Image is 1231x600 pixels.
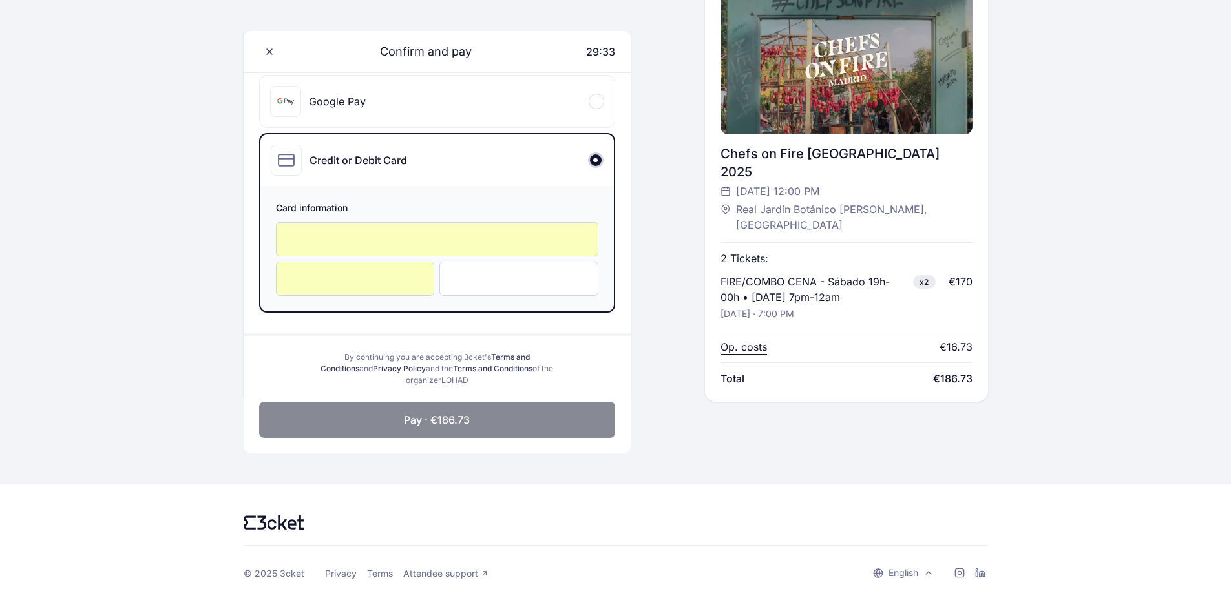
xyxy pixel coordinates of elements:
[403,568,489,579] a: Attendee support
[736,202,960,233] span: Real Jardín Botánico [PERSON_NAME], [GEOGRAPHIC_DATA]
[441,375,468,385] span: LOHAD
[309,94,366,109] div: Google Pay
[453,273,585,285] iframe: Secure CVC input frame
[367,568,393,579] a: Terms
[940,339,973,355] div: €16.73
[289,233,585,245] iframe: Secure card number input frame
[310,152,407,168] div: Credit or Debit Card
[933,371,973,386] span: €186.73
[949,274,973,289] div: €170
[721,251,768,266] p: 2 Tickets:
[316,351,558,386] div: By continuing you are accepting 3cket's and and the of the organizer
[373,364,426,373] a: Privacy Policy
[244,568,304,579] div: © 2025 3cket
[736,183,819,199] span: [DATE] 12:00 PM
[259,402,615,438] button: Pay · €186.73
[586,45,615,58] span: 29:33
[325,568,357,579] a: Privacy
[404,412,470,428] span: Pay · €186.73
[721,145,973,181] div: Chefs on Fire [GEOGRAPHIC_DATA] 2025
[721,274,908,305] p: FIRE/COMBO CENA - Sábado 19h-00h • [DATE] 7pm-12am
[453,364,532,373] a: Terms and Conditions
[403,568,478,579] span: Attendee support
[721,307,794,320] p: [DATE] · 7:00 PM
[721,371,744,386] span: Total
[721,339,767,355] p: Op. costs
[889,566,918,579] p: English
[913,276,936,289] span: x2
[276,202,598,217] span: Card information
[289,273,421,285] iframe: Secure expiration date input frame
[364,43,472,61] span: Confirm and pay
